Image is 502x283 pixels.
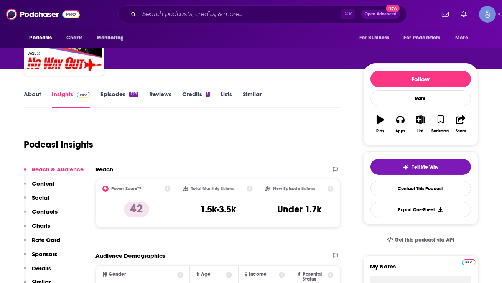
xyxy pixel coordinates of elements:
[61,31,87,45] a: Charts
[370,263,471,276] label: My Notes
[100,90,138,108] a: Episodes128
[24,90,41,108] a: About
[109,272,126,277] span: Gender
[410,110,430,138] button: List
[200,204,236,215] h3: 1.5k-3.5k
[52,90,90,108] a: InsightsPodchaser Pro
[431,129,449,133] div: Bookmark
[462,258,476,265] a: Pro website
[370,110,390,138] button: Play
[399,31,452,45] button: open menu
[66,33,83,43] span: Charts
[249,272,267,277] span: Income
[243,90,262,108] a: Similar
[395,129,405,133] div: Apps
[273,186,315,191] h2: New Episode Listens
[139,8,341,20] input: Search podcasts, credits, & more...
[24,265,51,279] button: Details
[341,9,355,19] span: ⌘ K
[32,250,58,258] p: Sponsors
[32,166,84,173] p: Reach & Audience
[278,204,322,215] h3: Under 1.7k
[451,110,471,138] button: Share
[359,33,390,43] span: For Business
[381,230,461,249] a: Get this podcast via API
[479,6,496,23] img: User Profile
[201,272,211,277] span: Age
[404,33,441,43] span: For Podcasters
[182,90,210,108] a: Credits1
[112,186,142,191] h2: Power Score™
[124,202,149,217] p: 42
[458,8,470,21] a: Show notifications dropdown
[96,252,166,259] h2: Audience Demographics
[390,110,410,138] button: Apps
[32,222,51,229] p: Charts
[30,33,52,43] span: Podcasts
[455,33,468,43] span: More
[32,180,55,187] p: Content
[24,166,84,180] button: Reach & Audience
[412,164,438,170] span: Tell Me Why
[303,272,326,282] span: Parental Status
[479,6,496,23] button: Show profile menu
[376,129,384,133] div: Play
[191,186,234,191] h2: Total Monthly Listens
[370,181,471,196] a: Contact This Podcast
[32,194,49,201] p: Social
[24,180,55,194] button: Content
[370,202,471,217] button: Export One-Sheet
[418,129,424,133] div: List
[221,90,232,108] a: Lists
[24,208,58,222] button: Contacts
[462,259,476,265] img: Podchaser Pro
[32,208,58,215] p: Contacts
[24,250,58,265] button: Sponsors
[370,71,471,87] button: Follow
[361,10,400,19] button: Open AdvancedNew
[24,139,94,150] h1: Podcast Insights
[32,265,51,272] p: Details
[24,236,61,250] button: Rate Card
[456,129,466,133] div: Share
[395,237,454,243] span: Get this podcast via API
[206,92,210,97] div: 1
[77,92,90,98] img: Podchaser Pro
[370,90,471,106] div: Rate
[403,164,409,170] img: tell me why sparkle
[32,236,61,244] p: Rate Card
[24,194,49,208] button: Social
[370,159,471,175] button: tell me why sparkleTell Me Why
[386,5,400,12] span: New
[97,33,124,43] span: Monitoring
[118,5,407,23] div: Search podcasts, credits, & more...
[354,31,399,45] button: open menu
[96,166,114,173] h2: Reach
[149,90,171,108] a: Reviews
[129,92,138,97] div: 128
[91,31,134,45] button: open menu
[365,12,397,16] span: Open Advanced
[6,7,80,21] img: Podchaser - Follow, Share and Rate Podcasts
[450,31,478,45] button: open menu
[479,6,496,23] span: Logged in as Spiral5-G1
[24,222,51,236] button: Charts
[431,110,451,138] button: Bookmark
[439,8,452,21] a: Show notifications dropdown
[24,31,62,45] button: open menu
